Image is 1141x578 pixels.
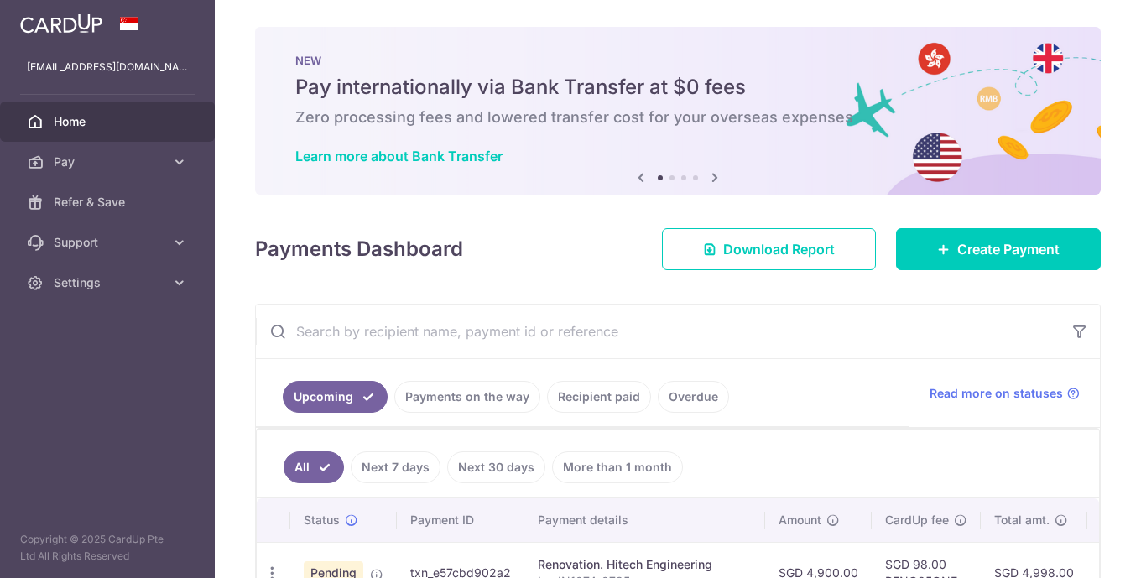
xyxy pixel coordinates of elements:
[994,512,1050,529] span: Total amt.
[397,498,524,542] th: Payment ID
[779,512,821,529] span: Amount
[930,385,1063,402] span: Read more on statuses
[304,512,340,529] span: Status
[284,451,344,483] a: All
[295,54,1060,67] p: NEW
[547,381,651,413] a: Recipient paid
[538,556,752,573] div: Renovation. Hitech Engineering
[447,451,545,483] a: Next 30 days
[255,234,463,264] h4: Payments Dashboard
[524,498,765,542] th: Payment details
[662,228,876,270] a: Download Report
[957,239,1060,259] span: Create Payment
[54,234,164,251] span: Support
[896,228,1101,270] a: Create Payment
[295,74,1060,101] h5: Pay internationally via Bank Transfer at $0 fees
[255,27,1101,195] img: Bank transfer banner
[54,274,164,291] span: Settings
[295,107,1060,128] h6: Zero processing fees and lowered transfer cost for your overseas expenses
[723,239,835,259] span: Download Report
[885,512,949,529] span: CardUp fee
[658,381,729,413] a: Overdue
[295,148,503,164] a: Learn more about Bank Transfer
[351,451,440,483] a: Next 7 days
[256,305,1060,358] input: Search by recipient name, payment id or reference
[930,385,1080,402] a: Read more on statuses
[27,59,188,76] p: [EMAIL_ADDRESS][DOMAIN_NAME]
[20,13,102,34] img: CardUp
[54,113,164,130] span: Home
[394,381,540,413] a: Payments on the way
[552,451,683,483] a: More than 1 month
[283,381,388,413] a: Upcoming
[54,154,164,170] span: Pay
[54,194,164,211] span: Refer & Save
